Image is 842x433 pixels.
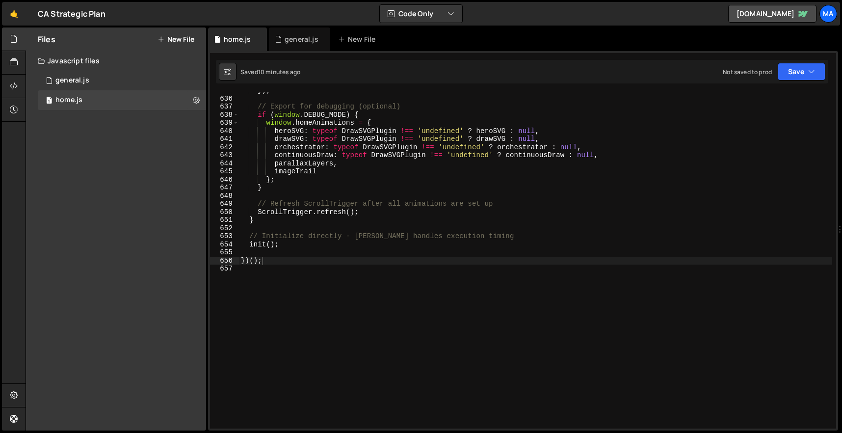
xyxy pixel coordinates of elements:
div: Saved [240,68,300,76]
div: 645 [210,167,239,176]
div: 644 [210,160,239,168]
button: Code Only [380,5,462,23]
a: 🤙 [2,2,26,26]
div: 17131/47264.js [38,71,206,90]
div: general.js [55,76,89,85]
div: 651 [210,216,239,224]
div: 642 [210,143,239,152]
div: New File [338,34,379,44]
a: Ma [819,5,837,23]
div: 656 [210,257,239,265]
div: 657 [210,265,239,273]
div: 652 [210,224,239,233]
div: 637 [210,103,239,111]
div: 640 [210,127,239,135]
button: Save [778,63,825,81]
div: 653 [210,232,239,241]
div: home.js [224,34,251,44]
h2: Files [38,34,55,45]
div: CA Strategic Plan [38,8,105,20]
div: 636 [210,95,239,103]
button: New File [158,35,194,43]
div: 17131/47267.js [38,90,206,110]
span: 1 [46,97,52,105]
div: Not saved to prod [723,68,772,76]
div: 638 [210,111,239,119]
div: Javascript files [26,51,206,71]
div: general.js [285,34,318,44]
div: 648 [210,192,239,200]
div: 650 [210,208,239,216]
div: 643 [210,151,239,160]
div: 639 [210,119,239,127]
div: 647 [210,184,239,192]
div: 646 [210,176,239,184]
a: [DOMAIN_NAME] [728,5,816,23]
div: 10 minutes ago [258,68,300,76]
div: 649 [210,200,239,208]
div: 655 [210,248,239,257]
div: home.js [55,96,82,105]
div: 654 [210,241,239,249]
div: 641 [210,135,239,143]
